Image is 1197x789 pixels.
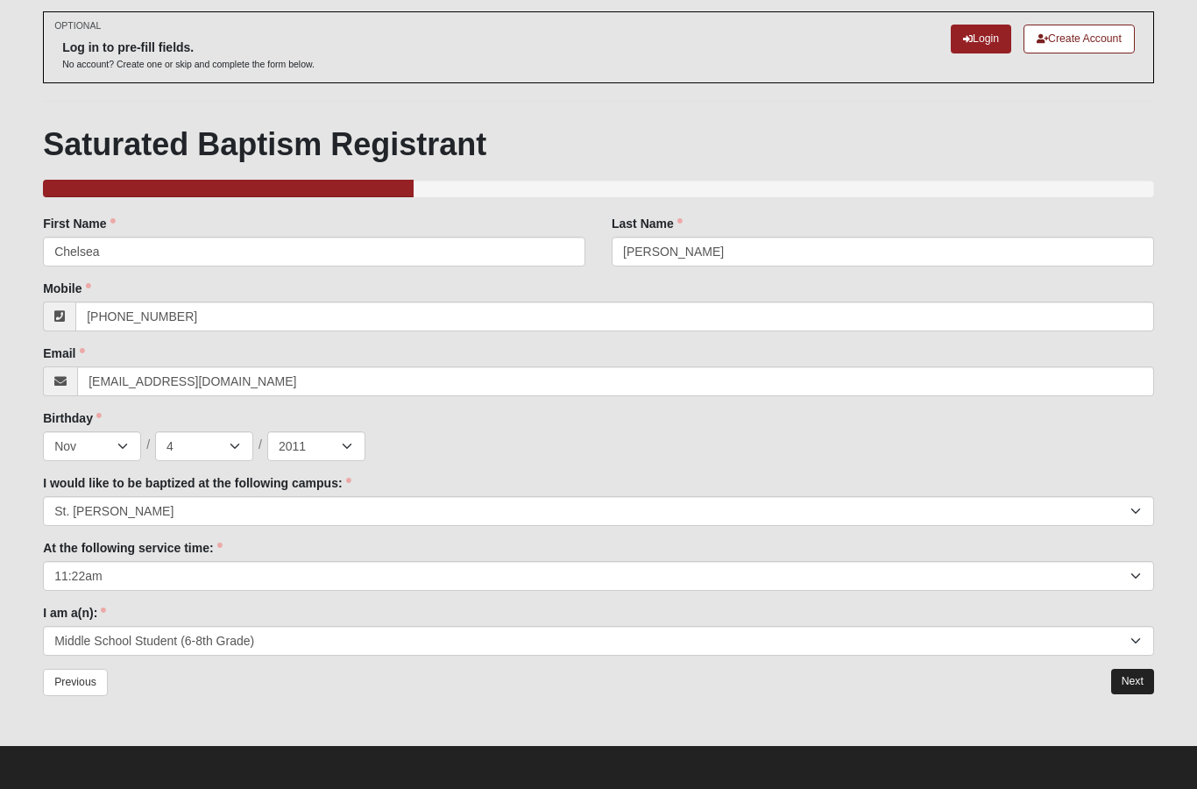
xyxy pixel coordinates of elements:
[951,25,1011,53] a: Login
[43,604,106,622] label: I am a(n):
[62,58,315,71] p: No account? Create one or skip and complete the form below.
[1023,25,1135,53] a: Create Account
[43,215,115,232] label: First Name
[43,409,102,427] label: Birthday
[43,280,90,297] label: Mobile
[612,215,683,232] label: Last Name
[43,345,84,362] label: Email
[62,40,315,55] h6: Log in to pre-fill fields.
[54,19,101,32] small: OPTIONAL
[146,436,150,455] span: /
[259,436,262,455] span: /
[43,669,108,696] a: Previous
[43,539,222,557] label: At the following service time:
[43,125,1154,163] h1: Saturated Baptism Registrant
[43,474,351,492] label: I would like to be baptized at the following campus:
[1111,669,1154,694] a: Next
